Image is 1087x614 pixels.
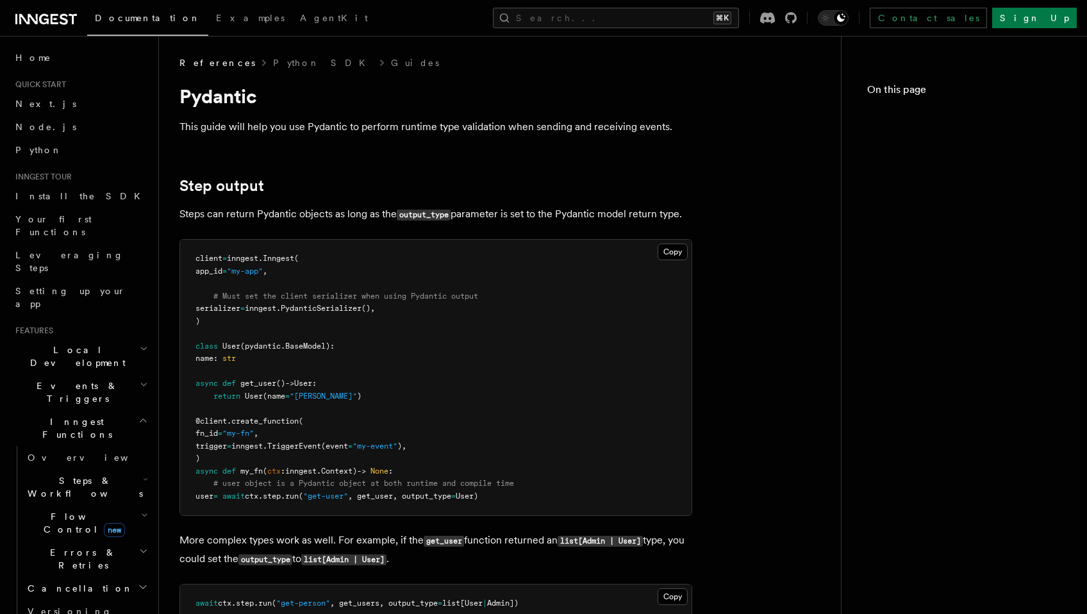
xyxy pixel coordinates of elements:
[10,138,151,162] a: Python
[870,8,987,28] a: Contact sales
[272,599,276,608] span: (
[179,118,692,136] p: This guide will help you use Pydantic to perform runtime type validation when sending and receivi...
[348,492,451,501] span: , get_user, output_type
[213,292,478,301] span: # Must set the client serializer when using Pydantic output
[222,254,227,263] span: =
[361,304,375,313] span: (),
[104,523,125,537] span: new
[22,546,139,572] span: Errors & Retries
[15,191,148,201] span: Install the SDK
[10,79,66,90] span: Quick start
[22,474,143,500] span: Steps & Workflows
[195,599,218,608] span: await
[442,599,483,608] span: list[User
[10,115,151,138] a: Node.js
[10,92,151,115] a: Next.js
[195,267,222,276] span: app_id
[179,56,255,69] span: References
[179,85,692,108] h1: Pydantic
[658,588,688,605] button: Copy
[880,200,1040,213] span: Receiving events
[216,13,285,23] span: Examples
[258,599,272,608] span: run
[285,342,326,351] span: BaseModel
[299,492,303,501] span: (
[281,467,285,476] span: :
[10,279,151,315] a: Setting up your app
[195,429,218,438] span: fn_id
[285,492,299,501] span: run
[218,429,222,438] span: =
[195,442,227,451] span: trigger
[317,467,321,476] span: .
[236,599,254,608] span: step
[292,4,376,35] a: AgentKit
[245,342,281,351] span: pydantic
[348,442,353,451] span: =
[227,417,231,426] span: .
[231,417,299,426] span: create_function
[818,10,849,26] button: Toggle dark mode
[875,172,1061,195] a: Sending events
[22,541,151,577] button: Errors & Retries
[285,467,317,476] span: inngest
[15,51,51,64] span: Home
[267,442,321,451] span: TriggerEvent
[263,467,267,476] span: (
[10,172,72,182] span: Inngest tour
[875,126,1061,149] a: Step output
[240,379,276,388] span: get_user
[213,492,218,501] span: =
[299,417,303,426] span: (
[254,429,258,438] span: ,
[231,599,236,608] span: .
[10,415,138,441] span: Inngest Functions
[388,467,393,476] span: :
[195,354,213,363] span: name
[10,185,151,208] a: Install the SDK
[227,442,231,451] span: =
[195,379,218,388] span: async
[493,8,739,28] button: Search...⌘K
[222,492,245,501] span: await
[281,492,285,501] span: .
[391,56,439,69] a: Guides
[222,467,236,476] span: def
[15,286,126,309] span: Setting up your app
[10,244,151,279] a: Leveraging Steps
[222,342,240,351] span: User
[240,467,263,476] span: my_fn
[301,554,386,565] code: list[Admin | User]
[231,442,267,451] span: inngest.
[213,354,218,363] span: :
[10,208,151,244] a: Your first Functions
[357,392,361,401] span: )
[992,8,1077,28] a: Sign Up
[10,379,140,405] span: Events & Triggers
[294,254,299,263] span: (
[397,442,406,451] span: ),
[438,599,442,608] span: =
[195,417,227,426] span: @client
[22,582,133,595] span: Cancellation
[321,442,348,451] span: (event
[208,4,292,35] a: Examples
[22,505,151,541] button: Flow Controlnew
[222,429,254,438] span: "my-fn"
[22,469,151,505] button: Steps & Workflows
[222,267,227,276] span: =
[290,392,357,401] span: "[PERSON_NAME]"
[218,599,231,608] span: ctx
[276,379,285,388] span: ()
[880,131,950,144] span: Step output
[424,536,464,547] code: get_user
[263,254,294,263] span: Inngest
[10,344,140,369] span: Local Development
[222,379,236,388] span: def
[867,103,1061,126] a: Pydantic
[245,492,258,501] span: ctx
[880,177,1008,190] span: Sending events
[15,214,92,237] span: Your first Functions
[87,4,208,36] a: Documentation
[353,442,397,451] span: "my-event"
